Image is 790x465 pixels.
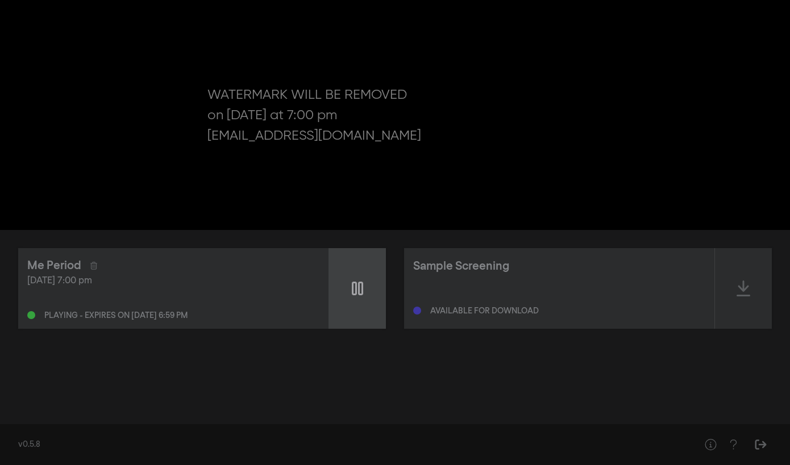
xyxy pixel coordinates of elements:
[722,433,745,456] button: Help
[430,307,539,315] div: Available for download
[27,274,319,288] div: [DATE] 7:00 pm
[18,439,676,451] div: v0.5.8
[44,312,188,320] div: Playing - expires on [DATE] 6:59 pm
[749,433,772,456] button: Sign Out
[699,433,722,456] button: Help
[27,257,81,274] div: Me Period
[413,258,509,275] div: Sample Screening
